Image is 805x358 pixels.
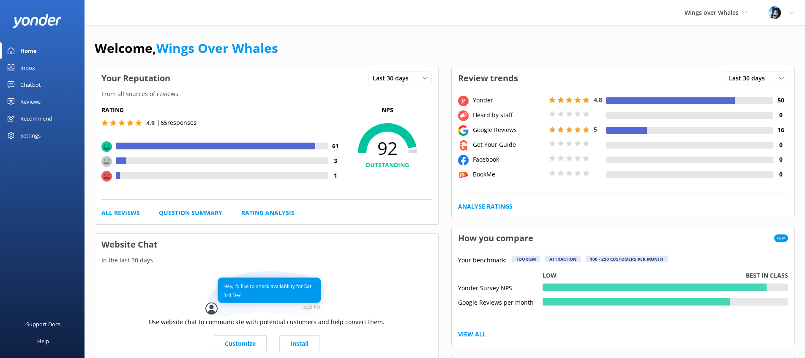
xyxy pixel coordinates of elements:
[343,105,432,115] p: NPS
[328,171,343,180] h4: 1
[543,271,557,280] p: Low
[214,335,267,352] a: Customize
[279,335,319,352] a: Install
[20,93,41,110] div: Reviews
[343,138,432,159] span: 92
[512,256,540,262] div: Tourism
[471,155,547,164] div: Facebook
[773,140,788,149] h4: 0
[471,125,547,135] div: Google Reviews
[768,6,781,19] img: 145-1635463833.jpg
[773,170,788,179] h4: 0
[594,125,597,133] span: 5
[95,38,278,58] h1: Welcome,
[471,96,547,105] div: Yonder
[20,127,41,144] div: Settings
[586,256,668,262] div: 100 - 250 customers per month
[773,110,788,120] h4: 0
[458,298,543,306] div: Google Reviews per month
[95,256,438,265] p: In the last 30 days
[545,256,581,262] div: Attraction
[773,96,788,105] h4: 50
[458,202,513,211] a: Analyse Ratings
[594,96,602,104] span: 4.8
[773,155,788,164] h4: 0
[729,74,770,83] span: Last 30 days
[471,170,547,179] div: BookMe
[328,141,343,151] h4: 61
[37,333,49,350] div: Help
[95,234,438,256] h3: Website Chat
[101,208,140,218] a: All Reviews
[458,284,543,291] div: Yonder Survey NPS
[20,76,41,93] div: Chatbot
[20,59,35,76] div: Inbox
[13,14,61,28] img: yonder-white-logo.png
[205,271,328,317] img: conversation...
[95,67,177,89] h3: Your Reputation
[452,227,540,249] h3: How you compare
[746,271,788,280] p: Best in class
[149,317,385,327] p: Use website chat to communicate with potential customers and help convert them.
[343,160,432,170] h4: OUTSTANDING
[26,316,60,333] div: Support Docs
[20,110,52,127] div: Recommend
[373,74,414,83] span: Last 30 days
[159,208,222,218] a: Question Summary
[328,156,343,165] h4: 3
[471,110,547,120] div: Heard by staff
[241,208,295,218] a: Rating Analysis
[20,42,37,59] div: Home
[156,39,278,57] a: Wings Over Whales
[452,67,524,89] h3: Review trends
[471,140,547,149] div: Get Your Guide
[146,119,155,127] span: 4.9
[773,125,788,135] h4: 16
[685,8,739,17] span: Wings over Whales
[95,89,438,99] p: From all sources of reviews
[101,105,343,115] h5: Rating
[458,330,486,339] a: View All
[774,234,788,242] span: New
[458,256,507,266] p: Your benchmark:
[157,118,196,127] p: | 65 responses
